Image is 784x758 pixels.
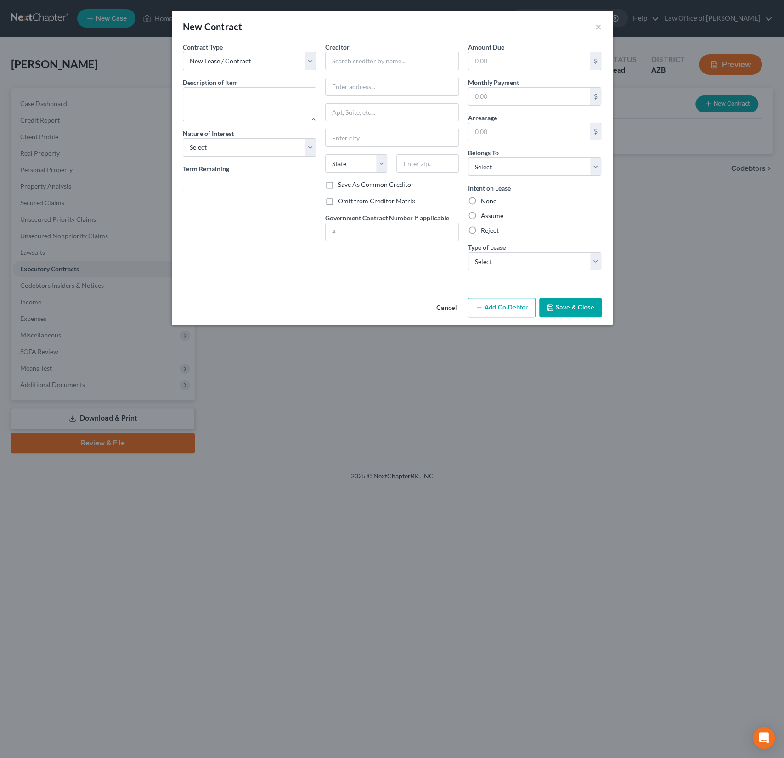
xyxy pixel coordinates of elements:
[183,20,243,33] div: New Contract
[481,226,499,235] label: Reject
[325,52,459,70] input: Search creditor by name...
[325,213,449,223] label: Government Contract Number if applicable
[338,180,414,189] label: Save As Common Creditor
[468,243,506,251] span: Type of Lease
[468,298,536,317] button: Add Co-Debtor
[183,174,316,191] input: --
[468,149,499,157] span: Belongs To
[325,43,350,51] span: Creditor
[326,129,458,146] input: Enter city...
[183,129,234,138] label: Nature of Interest
[468,78,519,87] label: Monthly Payment
[338,197,415,206] label: Omit from Creditor Matrix
[753,727,775,749] div: Open Intercom Messenger
[396,154,458,173] input: Enter zip..
[468,42,504,52] label: Amount Due
[481,197,496,206] label: None
[590,123,601,140] div: $
[183,79,238,86] span: Description of Item
[539,298,602,317] button: Save & Close
[590,52,601,70] div: $
[468,183,511,193] label: Intent on Lease
[468,52,590,70] input: 0.00
[183,164,229,174] label: Term Remaining
[326,223,458,241] input: #
[468,88,590,105] input: 0.00
[429,299,464,317] button: Cancel
[468,113,497,123] label: Arrearage
[595,21,602,32] button: ×
[326,104,458,121] input: Apt, Suite, etc...
[183,42,223,52] label: Contract Type
[326,78,458,95] input: Enter address...
[590,88,601,105] div: $
[468,123,590,140] input: 0.00
[481,211,503,220] label: Assume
